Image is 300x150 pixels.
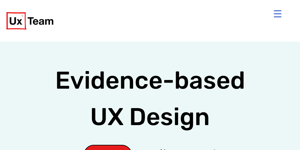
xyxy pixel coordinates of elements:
iframe: Chat Widget [270,121,300,150]
span: UX Design [90,102,210,132]
button: Menu Trigger [270,6,285,21]
h1: Evidence-based [55,62,245,135]
img: UX Team Logo [6,12,53,29]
